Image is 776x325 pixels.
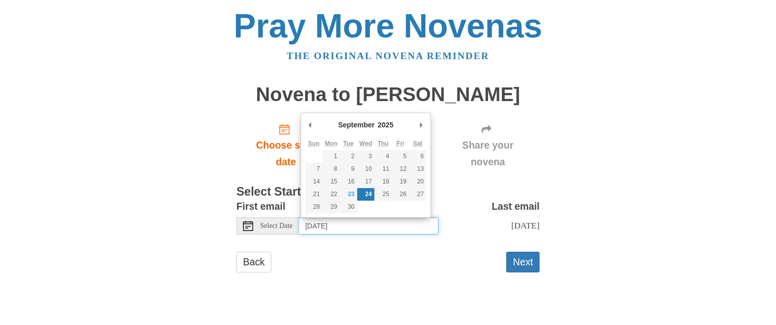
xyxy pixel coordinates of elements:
[413,140,422,147] abbr: Saturday
[409,175,426,188] button: 20
[357,188,374,201] button: 24
[409,150,426,163] button: 6
[436,115,540,175] div: Click "Next" to confirm your start date first.
[236,115,335,175] a: Choose start date
[511,220,540,230] span: [DATE]
[325,140,337,147] abbr: Monday
[359,140,372,147] abbr: Wednesday
[446,137,529,170] span: Share your novena
[416,117,426,132] button: Next Month
[409,188,426,201] button: 27
[392,150,409,163] button: 5
[374,150,392,163] button: 4
[234,7,543,44] a: Pray More Novenas
[287,51,490,61] a: The original novena reminder
[492,198,540,215] label: Last email
[357,175,374,188] button: 17
[305,163,322,175] button: 7
[305,117,315,132] button: Previous Month
[247,137,325,170] span: Choose start date
[305,188,322,201] button: 21
[340,163,357,175] button: 9
[336,117,376,132] div: September
[409,163,426,175] button: 13
[322,188,339,201] button: 22
[322,163,339,175] button: 8
[322,150,339,163] button: 1
[322,201,339,213] button: 29
[343,140,353,147] abbr: Tuesday
[392,188,409,201] button: 26
[340,188,357,201] button: 23
[392,175,409,188] button: 19
[374,175,392,188] button: 18
[340,201,357,213] button: 30
[374,188,392,201] button: 25
[305,201,322,213] button: 28
[340,150,357,163] button: 2
[299,217,439,235] input: Use the arrow keys to pick a date
[392,163,409,175] button: 12
[357,150,374,163] button: 3
[236,84,540,106] h1: Novena to [PERSON_NAME]
[308,140,320,147] abbr: Sunday
[236,252,271,272] a: Back
[357,163,374,175] button: 10
[376,117,395,132] div: 2025
[397,140,404,147] abbr: Friday
[305,175,322,188] button: 14
[260,222,293,229] span: Select Date
[340,175,357,188] button: 16
[506,252,540,272] button: Next
[236,185,540,199] h3: Select Start Date
[374,163,392,175] button: 11
[377,140,389,147] abbr: Thursday
[322,175,339,188] button: 15
[236,198,285,215] label: First email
